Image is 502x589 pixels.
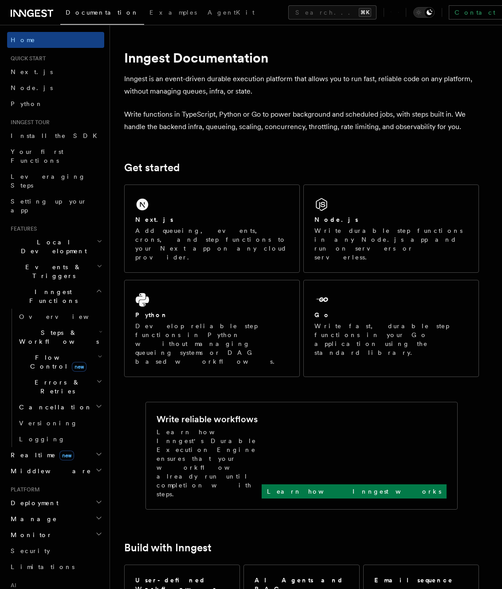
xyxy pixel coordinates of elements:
a: Home [7,32,104,48]
a: PythonDevelop reliable step functions in Python without managing queueing systems or DAG based wo... [124,280,300,377]
a: Versioning [16,415,104,431]
button: Inngest Functions [7,284,104,309]
span: AI [7,582,16,589]
button: Monitor [7,527,104,543]
span: Middleware [7,467,91,475]
p: Learn how Inngest works [267,487,441,496]
a: Leveraging Steps [7,169,104,193]
span: new [72,362,86,372]
a: Learn how Inngest works [262,484,447,499]
span: Limitations [11,563,75,570]
p: Inngest is an event-driven durable execution platform that allows you to run fast, reliable code ... [124,73,479,98]
a: Next.jsAdd queueing, events, crons, and step functions to your Next app on any cloud provider. [124,185,300,273]
p: Develop reliable step functions in Python without managing queueing systems or DAG based workflows. [135,322,289,366]
span: Leveraging Steps [11,173,86,189]
button: Cancellation [16,399,104,415]
button: Local Development [7,234,104,259]
button: Flow Controlnew [16,349,104,374]
span: new [59,451,74,460]
p: Learn how Inngest's Durable Execution Engine ensures that your workflow already run until complet... [157,428,262,499]
span: Manage [7,514,57,523]
p: Add queueing, events, crons, and step functions to your Next app on any cloud provider. [135,226,289,262]
button: Steps & Workflows [16,325,104,349]
span: Errors & Retries [16,378,96,396]
a: Logging [16,431,104,447]
kbd: ⌘K [359,8,371,17]
h2: Go [314,310,330,319]
span: Realtime [7,451,74,459]
a: Security [7,543,104,559]
span: Your first Functions [11,148,63,164]
span: Overview [19,313,110,320]
a: Documentation [60,3,144,25]
span: Steps & Workflows [16,328,99,346]
span: Next.js [11,68,53,75]
span: Node.js [11,84,53,91]
h2: Python [135,310,168,319]
a: Examples [144,3,202,24]
a: Setting up your app [7,193,104,218]
span: Examples [149,9,197,16]
a: GoWrite fast, durable step functions in your Go application using the standard library. [303,280,479,377]
button: Events & Triggers [7,259,104,284]
span: Logging [19,436,65,443]
h1: Inngest Documentation [124,50,479,66]
button: Middleware [7,463,104,479]
span: Versioning [19,420,78,427]
a: Node.jsWrite durable step functions in any Node.js app and run on servers or serverless. [303,185,479,273]
span: Documentation [66,9,139,16]
button: Realtimenew [7,447,104,463]
a: Python [7,96,104,112]
span: Deployment [7,499,59,507]
p: Write functions in TypeScript, Python or Go to power background and scheduled jobs, with steps bu... [124,108,479,133]
a: Next.js [7,64,104,80]
span: Platform [7,486,40,493]
span: AgentKit [208,9,255,16]
span: Flow Control [16,353,98,371]
span: Python [11,100,43,107]
span: Setting up your app [11,198,87,214]
a: Build with Inngest [124,542,212,554]
a: AgentKit [202,3,260,24]
div: Inngest Functions [7,309,104,447]
span: Events & Triggers [7,263,97,280]
p: Write fast, durable step functions in your Go application using the standard library. [314,322,468,357]
h2: Write reliable workflows [157,413,258,425]
p: Write durable step functions in any Node.js app and run on servers or serverless. [314,226,468,262]
a: Your first Functions [7,144,104,169]
button: Deployment [7,495,104,511]
button: Search...⌘K [288,5,376,20]
button: Errors & Retries [16,374,104,399]
a: Install the SDK [7,128,104,144]
span: Inngest Functions [7,287,96,305]
span: Quick start [7,55,46,62]
span: Features [7,225,37,232]
span: Install the SDK [11,132,102,139]
a: Limitations [7,559,104,575]
a: Node.js [7,80,104,96]
h2: Node.js [314,215,358,224]
a: Overview [16,309,104,325]
span: Cancellation [16,403,92,412]
h2: Next.js [135,215,173,224]
button: Toggle dark mode [413,7,435,18]
span: Home [11,35,35,44]
a: Get started [124,161,180,174]
span: Inngest tour [7,119,50,126]
span: Monitor [7,530,52,539]
button: Manage [7,511,104,527]
h2: Email sequence [374,576,453,585]
span: Local Development [7,238,97,255]
span: Security [11,547,50,554]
